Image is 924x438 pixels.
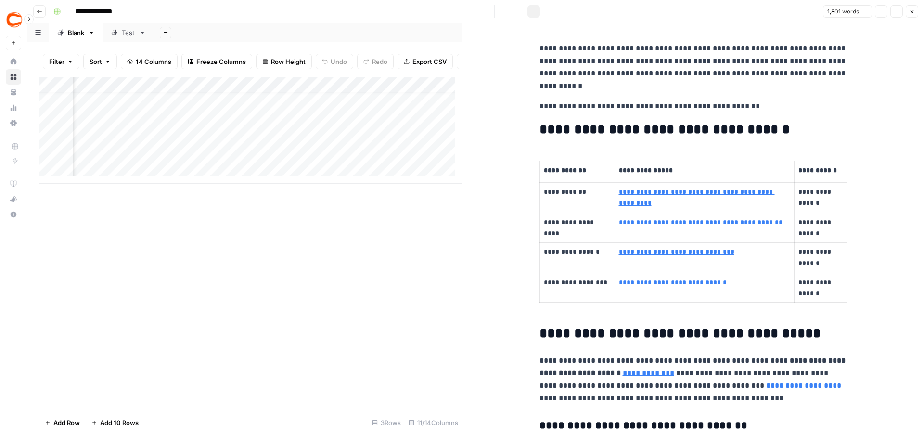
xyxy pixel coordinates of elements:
[122,28,135,38] div: Test
[6,176,21,191] a: AirOps Academy
[256,54,312,69] button: Row Height
[181,54,252,69] button: Freeze Columns
[68,28,84,38] div: Blank
[49,23,103,42] a: Blank
[121,54,178,69] button: 14 Columns
[100,418,139,427] span: Add 10 Rows
[6,85,21,100] a: Your Data
[83,54,117,69] button: Sort
[53,418,80,427] span: Add Row
[6,8,21,32] button: Workspace: Covers
[412,57,447,66] span: Export CSV
[316,54,353,69] button: Undo
[103,23,154,42] a: Test
[49,57,64,66] span: Filter
[6,100,21,115] a: Usage
[823,5,872,18] button: 1,801 words
[6,191,21,207] button: What's new?
[6,11,23,28] img: Covers Logo
[90,57,102,66] span: Sort
[331,57,347,66] span: Undo
[39,415,86,430] button: Add Row
[6,207,21,222] button: Help + Support
[357,54,394,69] button: Redo
[827,7,859,16] span: 1,801 words
[86,415,144,430] button: Add 10 Rows
[43,54,79,69] button: Filter
[398,54,453,69] button: Export CSV
[271,57,306,66] span: Row Height
[368,415,405,430] div: 3 Rows
[6,69,21,85] a: Browse
[6,115,21,131] a: Settings
[196,57,246,66] span: Freeze Columns
[136,57,171,66] span: 14 Columns
[6,54,21,69] a: Home
[405,415,462,430] div: 11/14 Columns
[372,57,387,66] span: Redo
[6,192,21,206] div: What's new?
